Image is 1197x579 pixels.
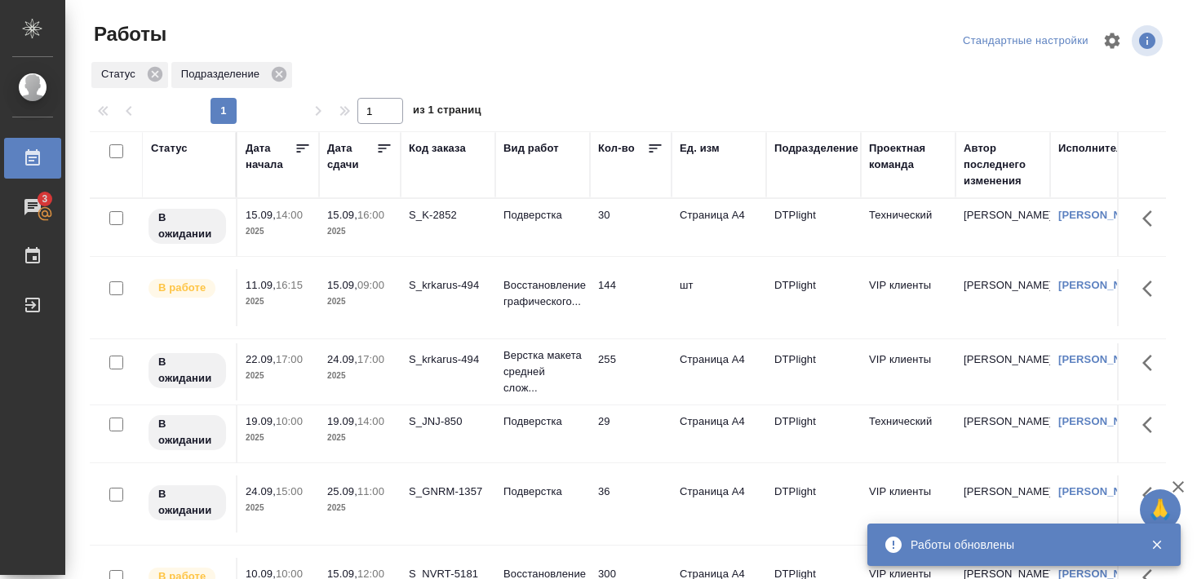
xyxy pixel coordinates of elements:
p: 2025 [246,500,311,516]
td: 255 [590,343,672,400]
div: Исполнитель назначен, приступать к работе пока рано [147,484,228,522]
td: [PERSON_NAME] [955,475,1050,533]
span: из 1 страниц [413,100,481,124]
button: Здесь прячутся важные кнопки [1133,199,1172,238]
td: 144 [590,269,672,326]
td: DTPlight [766,405,861,462]
p: 15.09, [246,209,276,221]
p: 2025 [246,294,311,310]
td: [PERSON_NAME] [955,199,1050,256]
div: Проектная команда [869,140,947,173]
td: [PERSON_NAME] [955,405,1050,462]
div: S_GNRM-1357 [409,484,487,500]
div: Исполнитель назначен, приступать к работе пока рано [147,413,228,452]
div: Кол-во [598,140,635,157]
td: DTPlight [766,343,861,400]
div: Дата начала [246,140,295,173]
td: Страница А4 [672,343,766,400]
span: 3 [32,191,57,207]
a: 3 [4,187,61,228]
p: 2025 [246,223,311,240]
button: Здесь прячутся важные кнопки [1133,475,1172,515]
div: Автор последнего изменения [964,140,1042,189]
div: Исполнитель назначен, приступать к работе пока рано [147,351,228,390]
td: [PERSON_NAME] [955,343,1050,400]
p: 15.09, [327,209,357,221]
div: Код заказа [409,140,466,157]
p: Статус [101,66,141,82]
p: 17:00 [276,353,303,365]
div: Исполнитель назначен, приступать к работе пока рано [147,207,228,245]
p: 10:00 [276,415,303,427]
span: Настроить таблицу [1093,21,1132,60]
div: Подразделение [171,62,292,88]
p: 14:00 [276,209,303,221]
div: Подразделение [774,140,858,157]
p: В ожидании [158,210,216,242]
td: Технический [861,199,955,256]
a: [PERSON_NAME] [1058,415,1149,427]
p: 2025 [246,430,311,446]
p: В ожидании [158,416,216,449]
button: Здесь прячутся важные кнопки [1133,405,1172,444]
td: 29 [590,405,672,462]
p: 09:00 [357,279,384,291]
td: VIP клиенты [861,343,955,400]
div: Исполнитель выполняет работу [147,277,228,299]
span: Работы [90,21,166,47]
a: [PERSON_NAME] [1058,485,1149,497]
p: В работе [158,280,206,296]
div: S_JNJ-850 [409,413,487,430]
div: Исполнитель [1058,140,1130,157]
td: [PERSON_NAME] [955,269,1050,326]
td: Страница А4 [672,405,766,462]
div: S_krkarus-494 [409,351,487,368]
td: VIP клиенты [861,269,955,326]
p: 2025 [327,368,392,384]
a: [PERSON_NAME] [1058,279,1149,291]
td: DTPlight [766,475,861,533]
p: 25.09, [327,485,357,497]
p: 15:00 [276,485,303,497]
td: VIP клиенты [861,475,955,533]
button: 🙏 [1140,489,1181,530]
p: Подверстка [503,484,582,500]
button: Здесь прячутся важные кнопки [1133,269,1172,308]
p: 2025 [327,223,392,240]
p: 2025 [246,368,311,384]
div: Дата сдачи [327,140,376,173]
p: 19.09, [327,415,357,427]
p: 11:00 [357,485,384,497]
p: В ожидании [158,354,216,387]
p: 11.09, [246,279,276,291]
p: 2025 [327,430,392,446]
div: S_krkarus-494 [409,277,487,294]
td: 36 [590,475,672,533]
p: 24.09, [327,353,357,365]
div: Работы обновлены [911,537,1126,553]
p: 22.09, [246,353,276,365]
p: 17:00 [357,353,384,365]
td: Технический [861,405,955,462]
p: Подверстка [503,413,582,430]
p: 2025 [327,294,392,310]
div: Ед. изм [680,140,720,157]
td: 30 [590,199,672,256]
p: 2025 [327,500,392,516]
p: Подверстка [503,207,582,223]
p: 19.09, [246,415,276,427]
a: [PERSON_NAME] [1058,209,1149,221]
div: split button [959,29,1093,54]
div: Статус [151,140,188,157]
span: Посмотреть информацию [1132,25,1166,56]
p: 16:00 [357,209,384,221]
td: Страница А4 [672,199,766,256]
p: 24.09, [246,485,276,497]
span: 🙏 [1146,493,1174,527]
p: 16:15 [276,279,303,291]
div: Вид работ [503,140,559,157]
a: [PERSON_NAME] [1058,353,1149,365]
button: Здесь прячутся важные кнопки [1133,343,1172,382]
p: Восстановление графического... [503,277,582,310]
td: Страница А4 [672,475,766,533]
